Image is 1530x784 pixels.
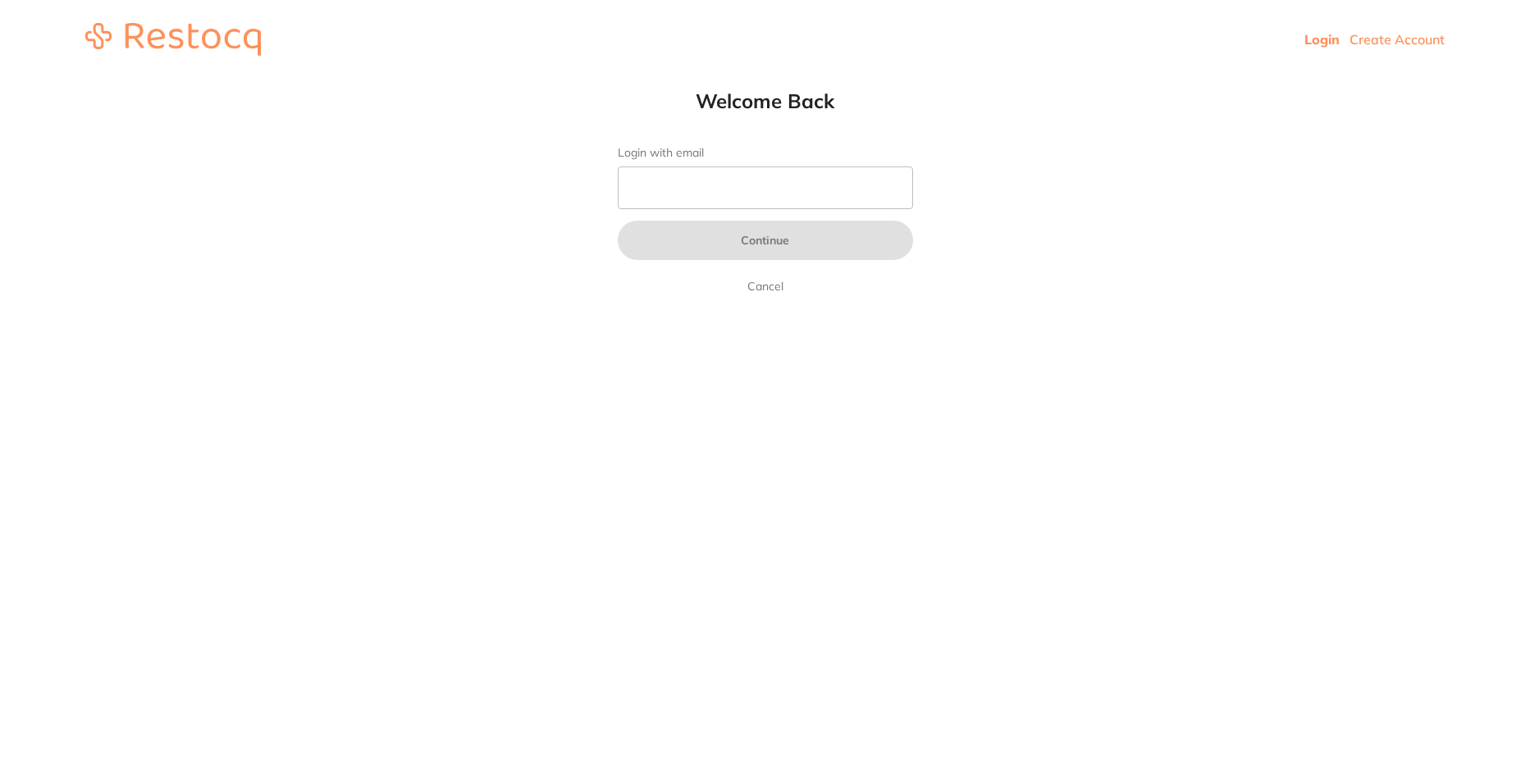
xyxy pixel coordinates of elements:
[1304,31,1340,48] a: Login
[618,146,913,160] label: Login with email
[585,89,946,113] h1: Welcome Back
[744,276,787,296] a: Cancel
[618,221,913,260] button: Continue
[85,23,261,56] img: restocq_logo.svg
[1350,31,1445,48] a: Create Account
